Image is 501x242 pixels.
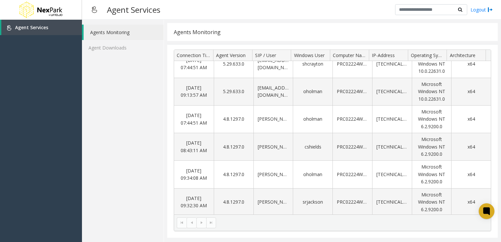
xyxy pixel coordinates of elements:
td: x64 [451,189,491,216]
td: x64 [451,78,491,106]
td: 5.29.633.0 [214,78,253,106]
a: Agent Downloads [82,40,164,55]
td: Microsoft Windows NT 6.2.9200.0 [412,189,451,216]
td: PRC02224W25L010 [332,133,372,161]
td: PRC02224W22D003 [332,50,372,78]
td: 4.8.1297.0 [214,133,253,161]
td: [TECHNICAL_ID] [372,189,412,216]
td: [EMAIL_ADDRESS][DOMAIN_NAME] [253,50,293,78]
h3: Agent Services [104,2,164,18]
td: srjackson [293,189,332,216]
td: PRC02224W23D004 [332,78,372,106]
td: [TECHNICAL_ID] [372,50,412,78]
td: PRC02224W23D001 [332,106,372,133]
img: logout [488,6,493,13]
td: oholman [293,161,332,188]
td: [PERSON_NAME] [253,106,293,133]
td: [DATE] 08:43:11 AM [174,133,214,161]
a: Logout [471,6,493,13]
td: [PERSON_NAME] [253,189,293,216]
td: PRC02224W23D004 [332,161,372,188]
td: [TECHNICAL_ID] [372,161,412,188]
td: 5.29.633.0 [214,50,253,78]
span: Connection Time [177,52,213,58]
td: oholman [293,78,332,106]
td: shcrayton [293,50,332,78]
td: x64 [451,106,491,133]
td: [DATE] 07:44:51 AM [174,106,214,133]
td: Microsoft Windows NT 10.0.22631.0 [412,50,451,78]
td: [TECHNICAL_ID] [372,106,412,133]
span: Computer Name [333,52,369,58]
td: [DATE] 07:44:51 AM [174,50,214,78]
td: oholman [293,106,332,133]
img: 'icon' [7,25,12,30]
td: x64 [451,50,491,78]
td: PRC02224W24D001 [332,189,372,216]
td: [EMAIL_ADDRESS][DOMAIN_NAME] [253,78,293,106]
td: [PERSON_NAME] [253,161,293,188]
span: IP-Address [372,52,395,58]
td: [PERSON_NAME] [253,133,293,161]
a: Agent Services [1,20,82,35]
div: Agents Monitoring [174,28,221,36]
span: Architecture [450,52,475,58]
span: Windows User [294,52,325,58]
td: [TECHNICAL_ID] [372,78,412,106]
td: Microsoft Windows NT 6.2.9200.0 [412,161,451,188]
td: 4.8.1297.0 [214,189,253,216]
td: [DATE] 09:13:57 AM [174,78,214,106]
td: Microsoft Windows NT 10.0.22631.0 [412,78,451,106]
img: pageIcon [89,2,100,18]
td: x64 [451,133,491,161]
td: 4.8.1297.0 [214,106,253,133]
td: [DATE] 09:32:30 AM [174,189,214,216]
div: Data table [174,50,491,214]
td: [TECHNICAL_ID] [372,133,412,161]
span: Agent Services [15,24,48,30]
td: [DATE] 09:34:08 AM [174,161,214,188]
td: Microsoft Windows NT 6.2.9200.0 [412,106,451,133]
span: SIP / User [255,52,276,58]
span: Agent Version [216,52,246,58]
td: 4.8.1297.0 [214,161,253,188]
td: Microsoft Windows NT 6.2.9200.0 [412,133,451,161]
td: x64 [451,161,491,188]
td: cshields [293,133,332,161]
span: Operating System [411,52,449,58]
a: Agents Monitoring [84,25,164,40]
